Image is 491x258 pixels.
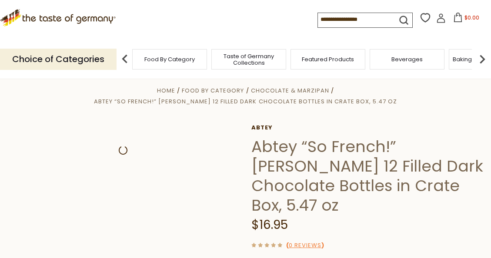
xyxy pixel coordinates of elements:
span: ( ) [286,241,324,249]
a: Abtey “So French!” [PERSON_NAME] 12 Filled Dark Chocolate Bottles in Crate Box, 5.47 oz [94,97,397,106]
a: Chocolate & Marzipan [251,86,329,95]
a: Food By Category [182,86,244,95]
img: next arrow [474,50,491,68]
img: previous arrow [116,50,134,68]
a: Food By Category [144,56,195,63]
a: Abtey [251,124,484,131]
span: $0.00 [464,14,479,21]
a: Taste of Germany Collections [214,53,284,66]
h1: Abtey “So French!” [PERSON_NAME] 12 Filled Dark Chocolate Bottles in Crate Box, 5.47 oz [251,137,484,215]
a: Featured Products [302,56,354,63]
a: 0 Reviews [289,241,321,250]
a: Beverages [391,56,423,63]
a: Home [157,86,175,95]
button: $0.00 [448,13,484,26]
span: $16.95 [251,216,288,233]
